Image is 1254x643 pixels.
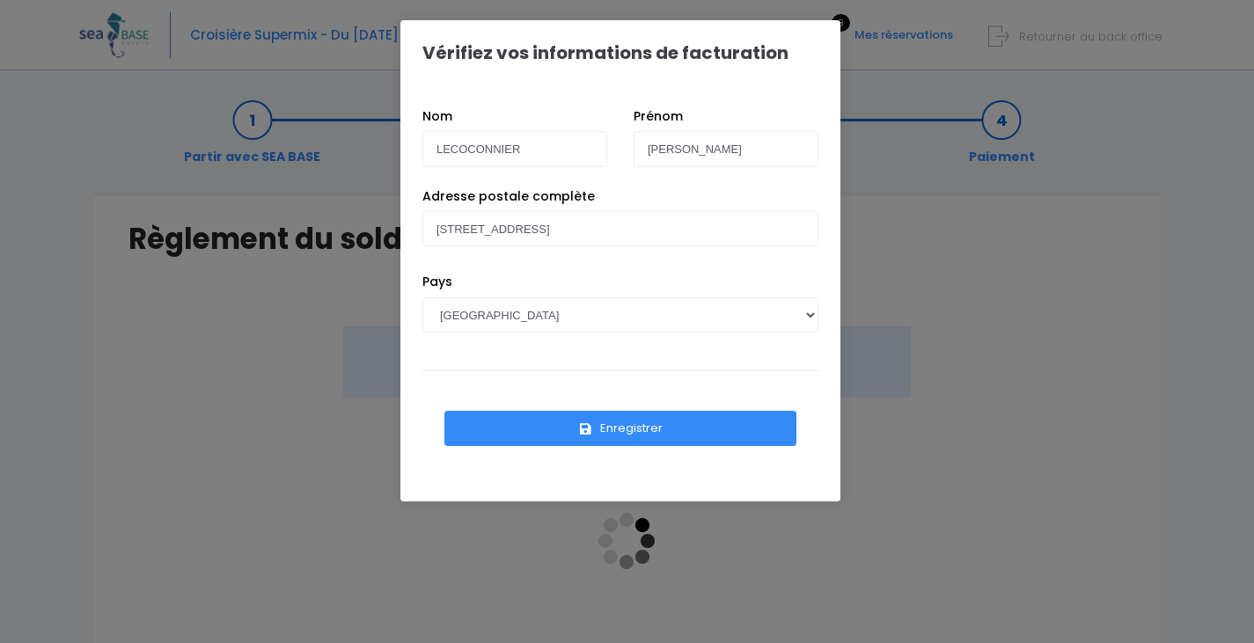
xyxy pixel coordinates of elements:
label: Adresse postale complète [422,187,595,206]
label: Nom [422,107,452,126]
label: Prénom [634,107,683,126]
h1: Vérifiez vos informations de facturation [422,42,788,63]
button: Enregistrer [444,411,796,446]
label: Pays [422,273,452,291]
